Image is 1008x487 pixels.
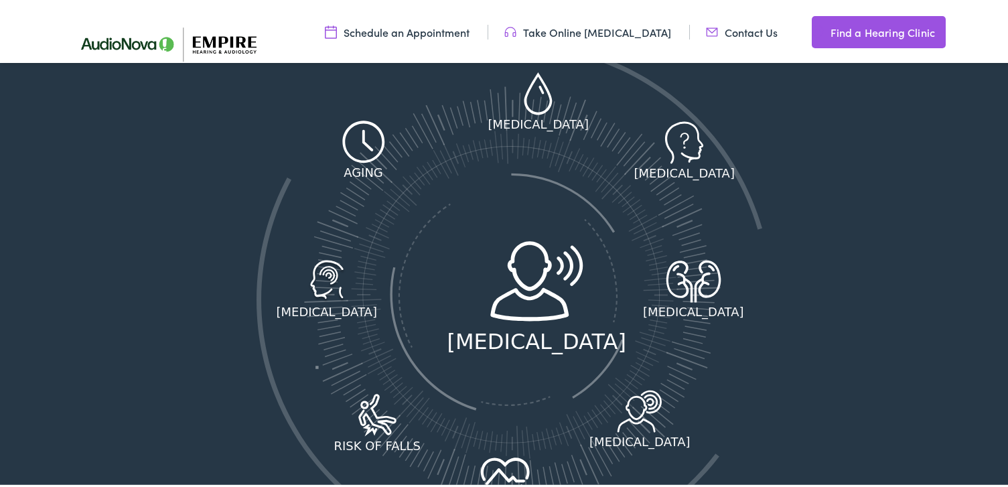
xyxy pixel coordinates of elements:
img: utility icon [706,22,718,37]
a: Contact Us [706,22,778,37]
div: aging [339,161,388,179]
a: Find a Hearing Clinic [812,13,946,46]
div: [MEDICAL_DATA] [643,300,743,318]
div: [MEDICAL_DATA] [447,323,626,355]
div: [MEDICAL_DATA] [277,300,377,318]
a: Schedule an Appointment [325,22,470,37]
img: utility icon [812,21,824,38]
div: [MEDICAL_DATA] [589,430,690,448]
img: utility icon [325,22,337,37]
div: [MEDICAL_DATA] [634,161,735,180]
a: Take Online [MEDICAL_DATA] [504,22,671,37]
div: risk of falls [334,434,421,452]
img: All white background image for Empire Hearing's website. [478,238,596,319]
img: utility icon [504,22,516,37]
div: [MEDICAL_DATA] [488,113,589,131]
